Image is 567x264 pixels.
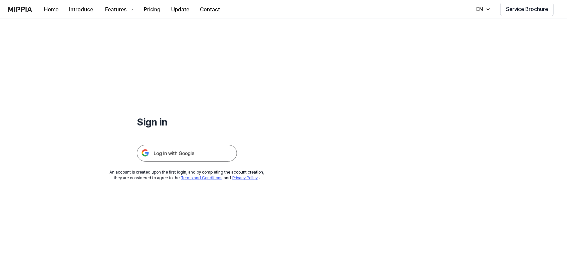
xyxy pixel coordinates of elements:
button: Introduce [64,3,98,16]
button: EN [470,3,495,16]
button: Home [39,3,64,16]
div: EN [475,5,484,13]
a: Terms and Conditions [181,176,222,180]
button: Contact [195,3,225,16]
button: Pricing [138,3,166,16]
a: Privacy Policy [232,176,258,180]
div: An account is created upon the first login, and by completing the account creation, they are cons... [110,170,264,181]
button: Features [98,3,138,16]
div: Features [104,6,128,14]
img: 구글 로그인 버튼 [137,145,237,162]
button: Service Brochure [500,3,554,16]
a: Update [166,0,195,19]
button: Update [166,3,195,16]
img: logo [8,7,32,12]
h1: Sign in [137,115,237,129]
